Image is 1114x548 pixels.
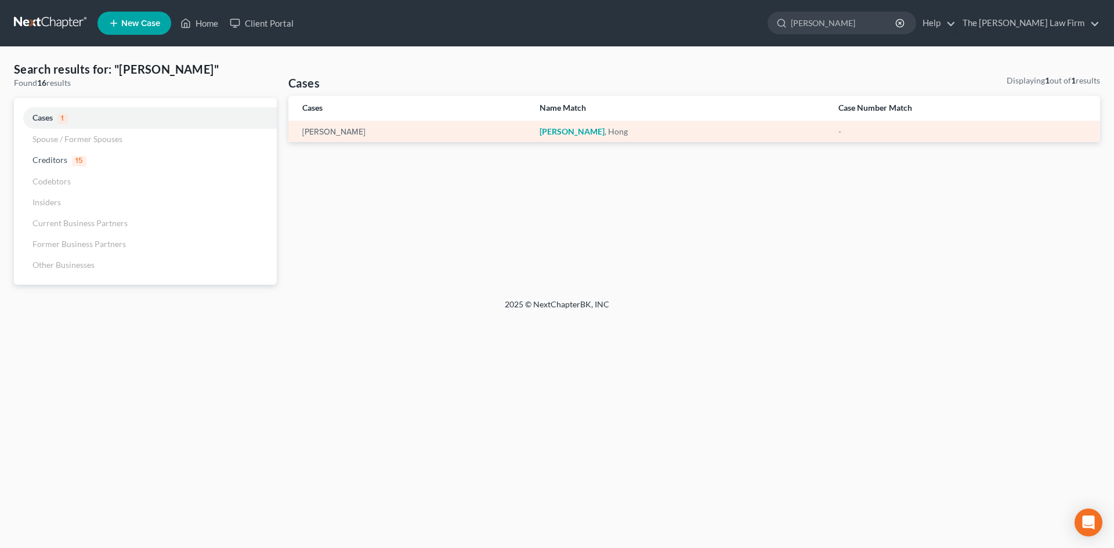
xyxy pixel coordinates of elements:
[1075,509,1102,536] div: Open Intercom Messenger
[14,234,277,255] a: Former Business Partners
[540,126,605,136] em: [PERSON_NAME]
[838,126,1086,137] div: -
[829,96,1100,121] th: Case Number Match
[32,112,53,122] span: Cases
[14,213,277,234] a: Current Business Partners
[32,197,61,207] span: Insiders
[288,96,530,121] th: Cases
[14,192,277,213] a: Insiders
[14,255,277,275] a: Other Businesses
[288,75,320,91] h4: Cases
[175,13,224,34] a: Home
[957,13,1099,34] a: The [PERSON_NAME] Law Firm
[1045,75,1050,85] strong: 1
[226,299,888,320] div: 2025 © NextChapterBK, INC
[121,19,160,28] span: New Case
[14,129,277,150] a: Spouse / Former Spouses
[14,171,277,192] a: Codebtors
[32,176,71,186] span: Codebtors
[72,156,86,166] span: 15
[32,155,67,165] span: Creditors
[37,78,46,88] strong: 16
[32,218,128,228] span: Current Business Partners
[14,77,277,89] div: Found results
[32,260,95,270] span: Other Businesses
[57,114,68,124] span: 1
[302,128,366,136] a: [PERSON_NAME]
[32,134,122,144] span: Spouse / Former Spouses
[1007,75,1100,86] div: Displaying out of results
[530,96,829,121] th: Name Match
[14,150,277,171] a: Creditors15
[14,61,277,77] h4: Search results for: "[PERSON_NAME]"
[540,126,820,137] div: , Hong
[917,13,956,34] a: Help
[224,13,299,34] a: Client Portal
[14,107,277,129] a: Cases1
[32,239,126,249] span: Former Business Partners
[791,12,897,34] input: Search by name...
[1071,75,1076,85] strong: 1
